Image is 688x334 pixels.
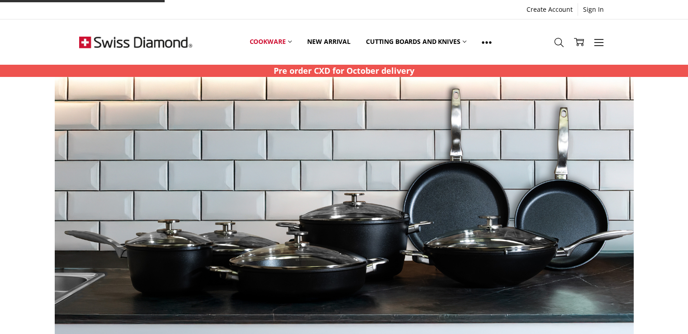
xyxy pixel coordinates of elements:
a: Cutting boards and knives [358,22,474,62]
a: Show All [474,22,499,62]
img: Free Shipping On Every Order [79,19,192,65]
a: Sign In [578,3,609,16]
a: New arrival [299,22,358,62]
a: Create Account [522,3,578,16]
strong: Pre order CXD for October delivery [274,65,414,76]
a: Cookware [242,22,300,62]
